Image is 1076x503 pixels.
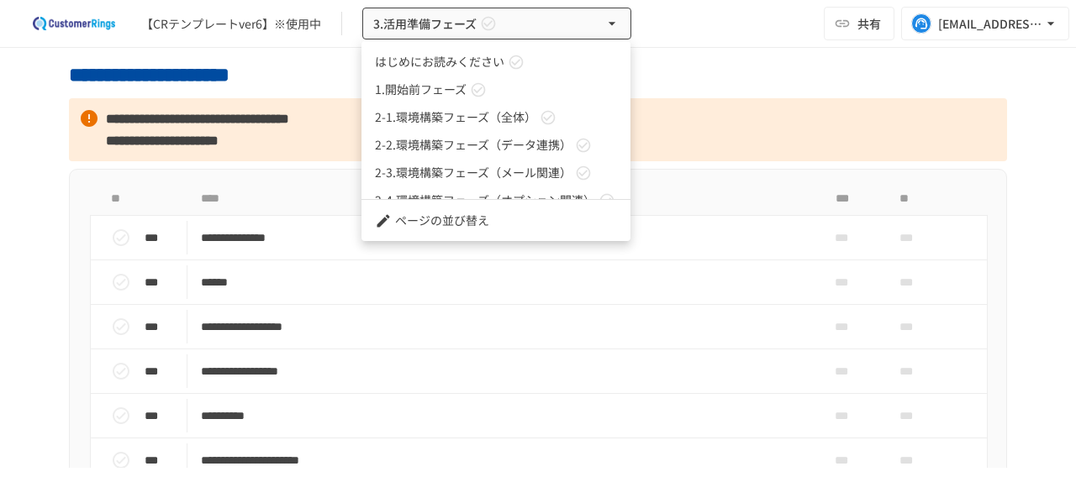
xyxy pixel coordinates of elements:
[375,53,504,71] span: はじめにお読みください
[375,164,572,181] span: 2-3.環境構築フェーズ（メール関連）
[375,191,595,209] span: 2-4.環境構築フェーズ（オプション関連）
[375,108,536,126] span: 2-1.環境構築フェーズ（全体）
[375,81,467,98] span: 1.開始前フェーズ
[375,136,572,154] span: 2-2.環境構築フェーズ（データ連携）
[361,207,630,234] li: ページの並び替え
